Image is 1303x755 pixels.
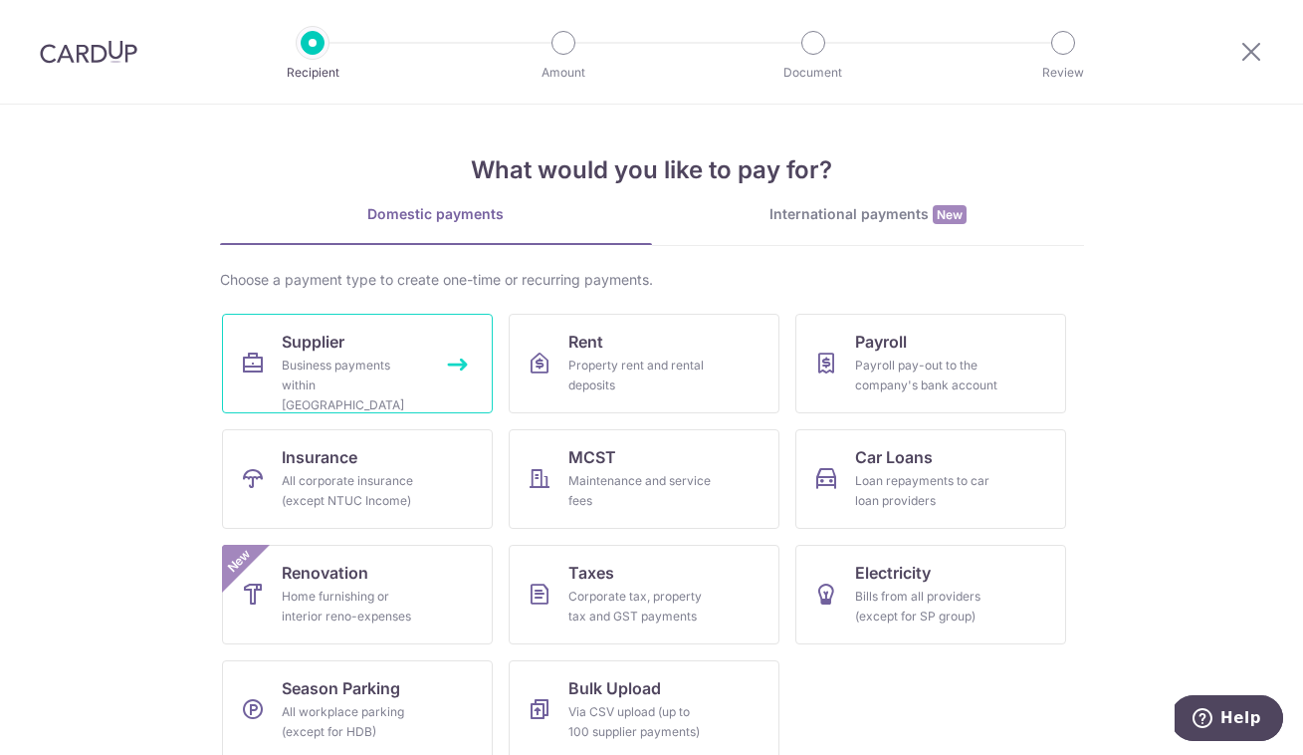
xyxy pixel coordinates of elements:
p: Amount [490,63,637,83]
span: Insurance [282,445,357,469]
span: Taxes [568,561,614,585]
a: MCSTMaintenance and service fees [509,429,779,529]
a: PayrollPayroll pay-out to the company's bank account [795,314,1066,413]
span: New [222,545,255,578]
a: ElectricityBills from all providers (except for SP group) [795,545,1066,644]
div: Property rent and rental deposits [568,356,712,395]
div: Bills from all providers (except for SP group) [855,587,998,627]
iframe: Opens a widget where you can find more information [1175,695,1283,745]
span: Payroll [855,330,907,354]
h4: What would you like to pay for? [220,152,1084,188]
span: Car Loans [855,445,933,469]
p: Document [740,63,887,83]
span: Renovation [282,561,368,585]
div: All corporate insurance (except NTUC Income) [282,471,425,511]
div: Maintenance and service fees [568,471,712,511]
div: Via CSV upload (up to 100 supplier payments) [568,702,712,742]
span: Bulk Upload [568,676,661,700]
span: Help [46,14,87,32]
img: CardUp [40,40,137,64]
div: Choose a payment type to create one-time or recurring payments. [220,270,1084,290]
div: Business payments within [GEOGRAPHIC_DATA] [282,356,425,415]
p: Recipient [239,63,386,83]
a: RenovationHome furnishing or interior reno-expensesNew [222,545,493,644]
span: Rent [568,330,603,354]
span: Season Parking [282,676,400,700]
a: InsuranceAll corporate insurance (except NTUC Income) [222,429,493,529]
div: Home furnishing or interior reno-expenses [282,587,425,627]
div: International payments [652,204,1084,225]
span: Electricity [855,561,931,585]
span: Supplier [282,330,344,354]
div: All workplace parking (except for HDB) [282,702,425,742]
div: Loan repayments to car loan providers [855,471,998,511]
div: Payroll pay-out to the company's bank account [855,356,998,395]
p: Review [989,63,1137,83]
a: TaxesCorporate tax, property tax and GST payments [509,545,779,644]
div: Domestic payments [220,204,652,224]
a: RentProperty rent and rental deposits [509,314,779,413]
div: Corporate tax, property tax and GST payments [568,587,712,627]
a: Car LoansLoan repayments to car loan providers [795,429,1066,529]
span: MCST [568,445,616,469]
span: New [933,205,967,224]
a: SupplierBusiness payments within [GEOGRAPHIC_DATA] [222,314,493,413]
